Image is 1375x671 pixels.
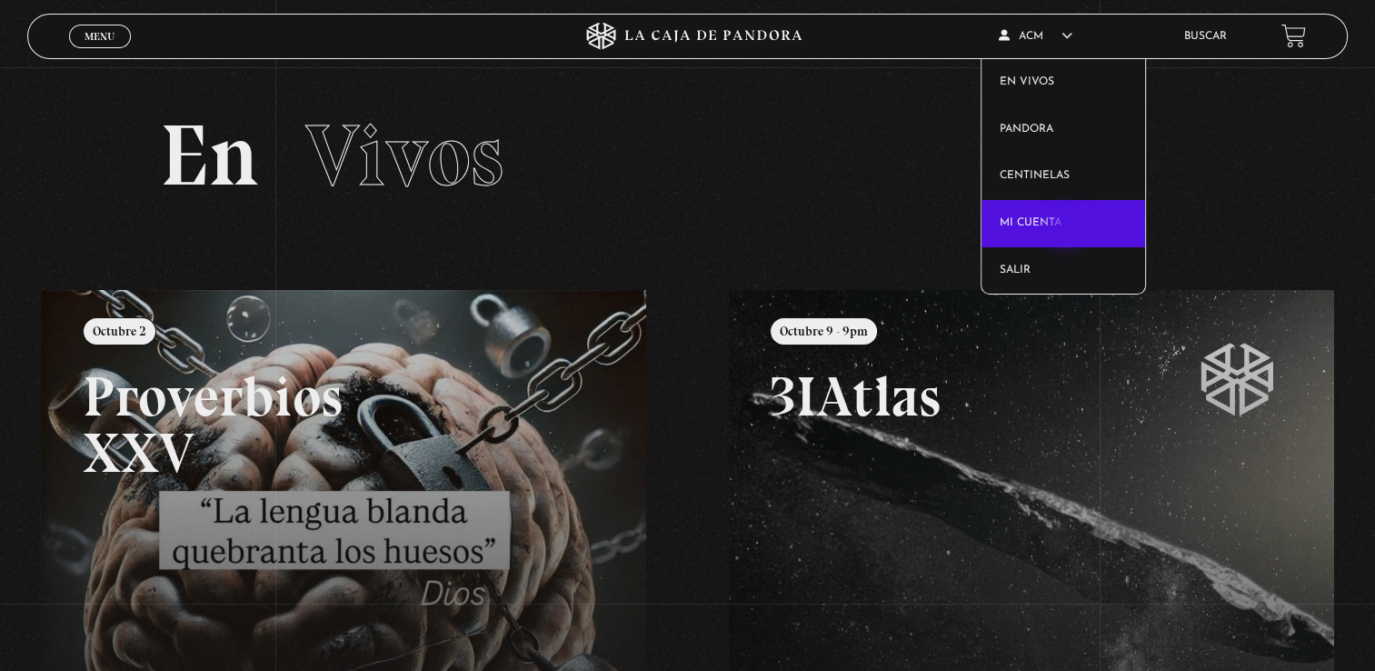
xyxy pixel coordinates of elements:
span: ACM [999,31,1072,42]
span: Vivos [305,104,503,207]
a: En vivos [981,59,1145,106]
a: Salir [981,247,1145,295]
h2: En [160,113,1216,199]
a: View your shopping cart [1281,24,1306,48]
span: Cerrar [78,46,121,59]
a: Mi cuenta [981,200,1145,247]
a: Buscar [1184,31,1227,42]
span: Menu [85,31,115,42]
a: Centinelas [981,153,1145,200]
a: Pandora [981,106,1145,154]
